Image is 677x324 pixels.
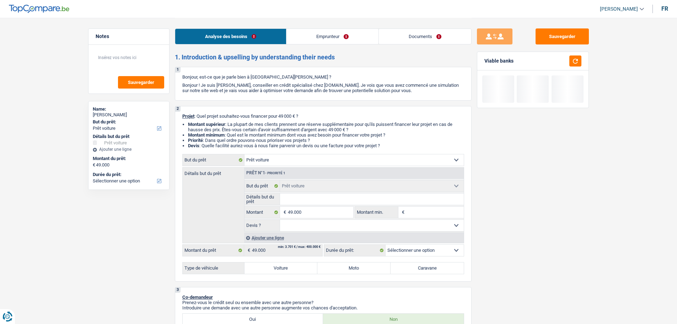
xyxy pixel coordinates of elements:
a: Analyse des besoins [175,29,286,44]
button: Sauvegarder [118,76,164,89]
img: TopCompare Logo [9,5,69,13]
span: Devis [188,143,199,148]
span: € [280,207,288,218]
label: But du prêt: [93,119,163,125]
div: Détails but du prêt [93,134,165,139]
span: Co-demandeur [182,294,213,300]
label: Détails but du prêt [245,193,280,205]
p: Prenez-vous le crédit seul ou ensemble avec une autre personne? [182,300,464,305]
p: : Quel projet souhaitez-vous financer pour 49 000 € ? [182,113,464,119]
p: Bonjour, est-ce que je parle bien à [GEOGRAPHIC_DATA][PERSON_NAME] ? [182,74,464,80]
label: But du prêt [183,154,245,166]
span: € [244,245,252,256]
label: Voiture [245,262,318,274]
label: Montant du prêt [183,245,244,256]
a: Documents [379,29,471,44]
label: Détails but du prêt [183,168,244,176]
div: Name: [93,106,165,112]
div: fr [661,5,668,12]
label: Durée du prêt: [93,172,163,177]
li: : La plupart de mes clients prennent une réserve supplémentaire pour qu'ils puissent financer leu... [188,122,464,132]
li: : Quel est le montant minimum dont vous avez besoin pour financer votre projet ? [188,132,464,138]
label: Durée du prêt: [324,245,386,256]
a: [PERSON_NAME] [594,3,644,15]
label: Montant min. [355,207,398,218]
span: € [398,207,406,218]
p: Introduire une demande avec une autre personne augmente vos chances d'acceptation. [182,305,464,310]
h5: Notes [96,33,162,39]
span: Sauvegarder [128,80,154,85]
div: min: 3.701 € / max: 400.000 € [278,245,321,249]
p: Bonjour ! Je suis [PERSON_NAME], conseiller en crédit spécialisé chez [DOMAIN_NAME]. Je vois que ... [182,83,464,93]
div: [PERSON_NAME] [93,112,165,118]
h2: 1. Introduction & upselling by understanding their needs [175,53,472,61]
label: Type de véhicule [183,262,245,274]
label: Moto [317,262,391,274]
div: Prêt n°1 [245,171,287,175]
div: 3 [175,287,181,293]
strong: Montant minimum [188,132,225,138]
button: Sauvegarder [536,28,589,44]
label: Caravane [391,262,464,274]
label: Montant du prêt: [93,156,163,161]
strong: Montant supérieur [188,122,225,127]
div: Ajouter une ligne [244,233,464,243]
a: Emprunteur [286,29,378,44]
span: - Priorité 1 [265,171,285,175]
div: Ajouter une ligne [93,147,165,152]
span: [PERSON_NAME] [600,6,638,12]
strong: Priorité [188,138,203,143]
li: : Quelle facilité auriez-vous à nous faire parvenir un devis ou une facture pour votre projet ? [188,143,464,148]
span: € [93,162,95,168]
div: Viable banks [484,58,514,64]
span: Projet [182,113,194,119]
label: Devis ? [245,220,280,231]
div: 1 [175,67,181,73]
label: But du prêt [245,180,280,192]
div: 2 [175,106,181,112]
label: Montant [245,207,280,218]
li: : Dans quel ordre pouvons-nous prioriser vos projets ? [188,138,464,143]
